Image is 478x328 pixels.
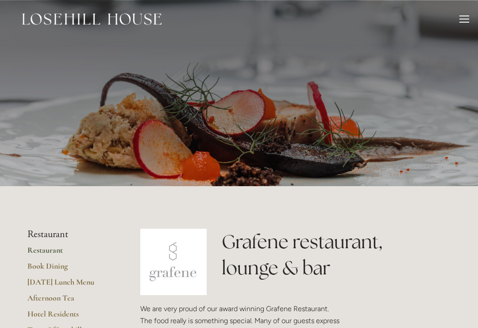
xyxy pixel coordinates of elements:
[140,229,207,295] img: grafene.jpg
[27,293,112,309] a: Afternoon Tea
[27,309,112,325] a: Hotel Residents
[22,13,162,25] img: Losehill House
[27,245,112,261] a: Restaurant
[27,277,112,293] a: [DATE] Lunch Menu
[27,261,112,277] a: Book Dining
[27,229,112,240] li: Restaurant
[222,229,451,281] h1: Grafene restaurant, lounge & bar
